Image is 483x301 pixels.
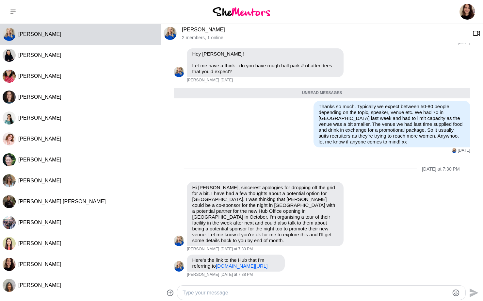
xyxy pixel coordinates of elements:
[18,261,61,267] span: [PERSON_NAME]
[18,115,61,121] span: [PERSON_NAME]
[458,41,470,46] time: 2025-08-11T03:36:17.487Z
[18,73,61,79] span: [PERSON_NAME]
[18,241,61,246] span: [PERSON_NAME]
[182,35,467,41] p: 2 members , 1 online
[220,78,233,83] time: 2025-08-11T08:34:04.716Z
[192,257,280,269] p: Here's the link to the Hub that I'm referring to
[3,153,16,166] img: R
[216,263,267,269] a: [DOMAIN_NAME][URL]
[164,27,177,40] div: Charmaine Turner
[3,174,16,187] img: A
[452,148,457,153] img: C
[3,258,16,271] img: A
[220,247,253,252] time: 2025-09-12T09:30:33.301Z
[18,94,61,100] span: [PERSON_NAME]
[182,27,225,32] a: [PERSON_NAME]
[3,28,16,41] div: Charmaine Turner
[3,153,16,166] div: Roselynn Unson
[174,261,184,272] div: Charmaine Turner
[459,4,475,20] img: Ali Adey
[187,78,219,83] span: [PERSON_NAME]
[3,195,16,208] img: E
[18,178,61,183] span: [PERSON_NAME]
[466,285,480,300] button: Send
[3,111,16,125] div: Grace K
[18,199,106,204] span: [PERSON_NAME] [PERSON_NAME]
[220,272,253,277] time: 2025-09-12T09:38:48.651Z
[187,247,219,252] span: [PERSON_NAME]
[174,67,184,77] img: C
[3,174,16,187] div: Alicia Visser
[458,148,470,153] time: 2025-08-11T10:12:04.041Z
[187,272,219,277] span: [PERSON_NAME]
[452,289,460,297] button: Emoji picker
[18,220,61,225] span: [PERSON_NAME]
[3,70,16,83] div: Rosemary Manzini
[183,289,449,297] textarea: Type your message
[18,157,61,162] span: [PERSON_NAME]
[319,104,465,145] p: Thanks so much. Typically we expect between 50-80 people depending on the topic, speaker, venue e...
[174,261,184,272] img: C
[3,111,16,125] img: G
[422,166,460,172] div: [DATE] at 7:30 PM
[3,132,16,145] img: A
[3,132,16,145] div: Amanda Greenman
[174,67,184,77] div: Charmaine Turner
[174,88,470,98] div: Unread messages
[18,52,61,58] span: [PERSON_NAME]
[3,216,16,229] div: Irene
[18,31,61,37] span: [PERSON_NAME]
[3,279,16,292] div: Constance Phua
[3,237,16,250] img: S
[3,91,16,104] img: J
[192,51,338,75] p: Hey [PERSON_NAME]! Let me have a think - do you have rough ball park # of attendees that you'd ex...
[3,49,16,62] img: K
[3,70,16,83] img: R
[18,282,61,288] span: [PERSON_NAME]
[192,185,338,243] p: Hi [PERSON_NAME], sincerest apologies for dropping off the grid for a bit. I have had a few thoug...
[164,27,177,40] img: C
[18,136,61,142] span: [PERSON_NAME]
[3,49,16,62] div: Kanak Kiran
[174,236,184,246] img: C
[452,148,457,153] div: Charmaine Turner
[213,7,270,16] img: She Mentors Logo
[3,258,16,271] div: Alex Ade
[3,279,16,292] img: C
[3,216,16,229] img: I
[3,237,16,250] div: Sylvia Huang
[3,195,16,208] div: Evelyn Lopez Delon
[174,236,184,246] div: Charmaine Turner
[3,28,16,41] img: C
[3,91,16,104] div: Julia Ridout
